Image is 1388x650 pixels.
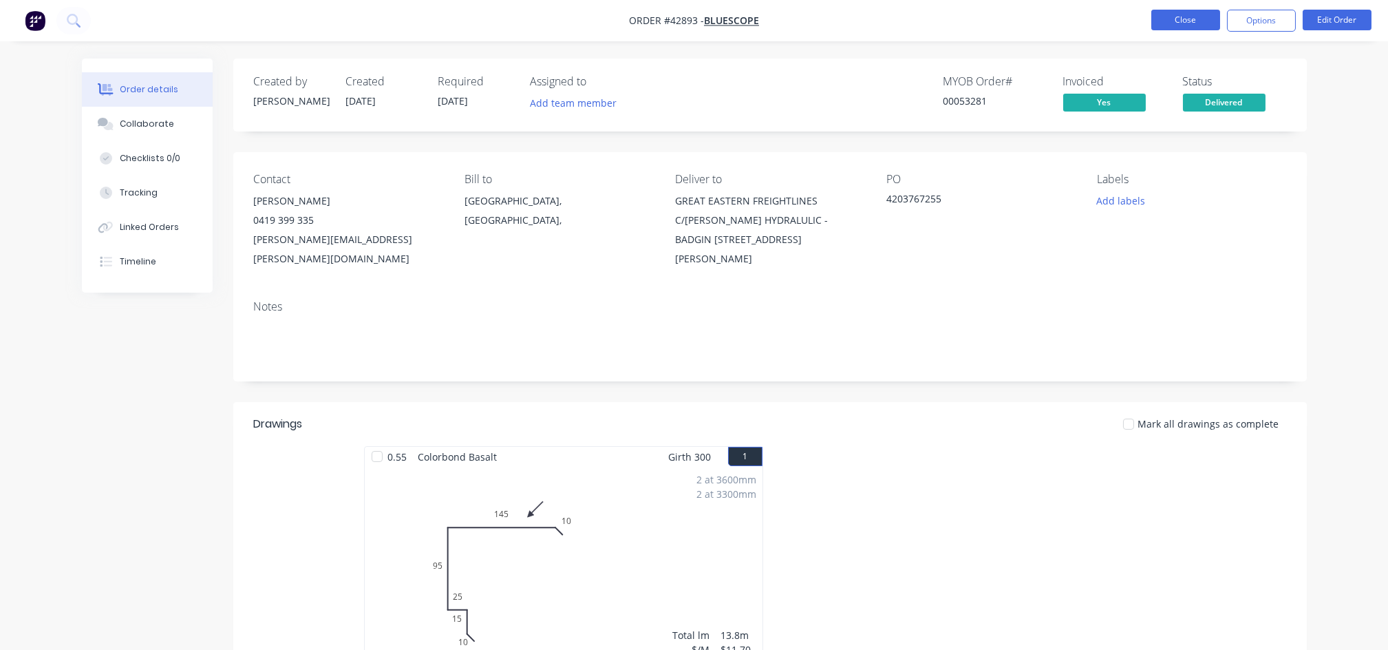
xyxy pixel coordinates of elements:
[531,94,624,112] button: Add team member
[1089,191,1153,210] button: Add labels
[82,244,213,279] button: Timeline
[697,487,757,501] div: 2 at 3300mm
[383,447,413,467] span: 0.55
[254,173,442,186] div: Contact
[120,187,158,199] div: Tracking
[254,191,442,211] div: [PERSON_NAME]
[1063,75,1166,88] div: Invoiced
[465,191,653,230] div: [GEOGRAPHIC_DATA], [GEOGRAPHIC_DATA],
[254,211,442,230] div: 0419 399 335
[254,416,303,432] div: Drawings
[629,14,704,28] span: Order #42893 -
[728,447,762,466] button: 1
[675,173,864,186] div: Deliver to
[1303,10,1371,30] button: Edit Order
[254,75,330,88] div: Created by
[438,75,514,88] div: Required
[254,300,1286,313] div: Notes
[1183,75,1286,88] div: Status
[465,173,653,186] div: Bill to
[886,191,1058,211] div: 4203767255
[82,72,213,107] button: Order details
[120,83,178,96] div: Order details
[82,176,213,210] button: Tracking
[1097,173,1285,186] div: Labels
[531,75,668,88] div: Assigned to
[1183,94,1266,111] span: Delivered
[82,210,213,244] button: Linked Orders
[943,75,1047,88] div: MYOB Order #
[675,191,864,269] div: GREAT EASTERN FREIGHTLINES C/[PERSON_NAME] HYDRALULIC - BADGIN [STREET_ADDRESS][PERSON_NAME]
[697,472,757,487] div: 2 at 3600mm
[704,14,759,28] a: Bluescope
[943,94,1047,108] div: 00053281
[120,221,179,233] div: Linked Orders
[82,107,213,141] button: Collaborate
[886,173,1075,186] div: PO
[1227,10,1296,32] button: Options
[465,191,653,235] div: [GEOGRAPHIC_DATA], [GEOGRAPHIC_DATA],
[1183,94,1266,114] button: Delivered
[120,118,174,130] div: Collaborate
[413,447,503,467] span: Colorbond Basalt
[673,628,710,642] div: Total lm
[346,75,422,88] div: Created
[1063,94,1146,111] span: Yes
[254,230,442,269] div: [PERSON_NAME][EMAIL_ADDRESS][PERSON_NAME][DOMAIN_NAME]
[254,94,330,108] div: [PERSON_NAME]
[522,94,623,112] button: Add team member
[1138,417,1279,431] span: Mark all drawings as complete
[669,447,712,467] span: Girth 300
[25,10,45,31] img: Factory
[120,152,180,165] div: Checklists 0/0
[1151,10,1220,30] button: Close
[254,191,442,269] div: [PERSON_NAME]0419 399 335[PERSON_NAME][EMAIL_ADDRESS][PERSON_NAME][DOMAIN_NAME]
[346,94,376,107] span: [DATE]
[120,255,156,268] div: Timeline
[82,141,213,176] button: Checklists 0/0
[438,94,469,107] span: [DATE]
[721,628,757,642] div: 13.8m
